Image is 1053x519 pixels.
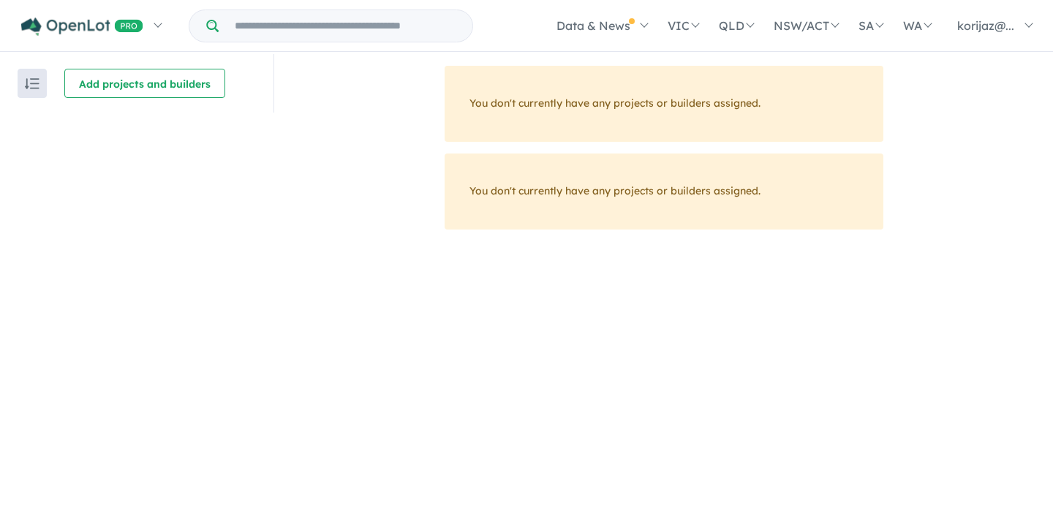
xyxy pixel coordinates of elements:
[445,154,883,230] div: You don't currently have any projects or builders assigned.
[21,18,143,36] img: Openlot PRO Logo White
[25,78,39,89] img: sort.svg
[445,66,883,142] div: You don't currently have any projects or builders assigned.
[222,10,469,42] input: Try estate name, suburb, builder or developer
[957,18,1014,33] span: korijaz@...
[64,69,225,98] button: Add projects and builders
